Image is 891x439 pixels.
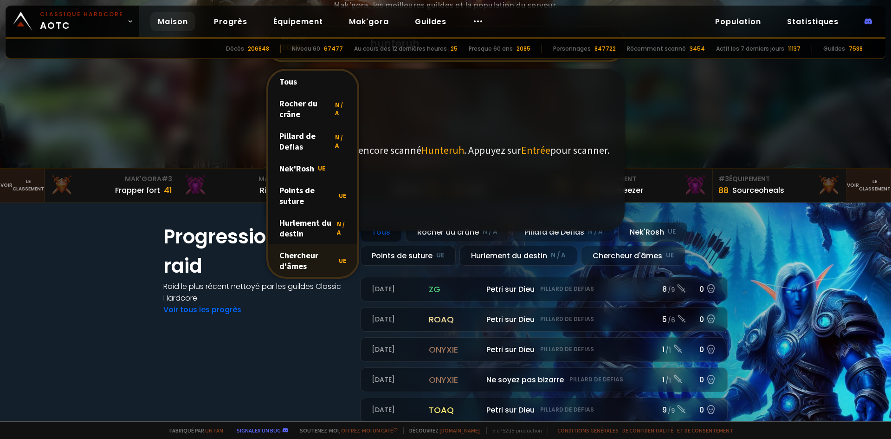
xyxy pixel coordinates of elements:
font: N / A [588,227,603,236]
font: UE [339,191,346,200]
font: . Appuyez sur [464,144,521,157]
font: production [516,427,542,434]
font: Chercheur d'âmes [593,250,662,261]
font: Signaler un bug [237,427,281,434]
font: Récemment scanné [627,45,686,52]
a: #3Équipement88Sourceoheals [713,169,846,202]
font: Tous [279,76,297,87]
a: [DATE]onyxiePetri sur DieuPillard de Defias1 /10 [360,337,728,362]
font: N / A [483,227,497,236]
font: 25 [451,45,458,52]
font: Actif les 7 derniers jours [716,45,784,52]
font: Rivench [260,185,289,196]
font: UE [436,251,444,260]
font: Pillard de Defias [524,227,584,237]
font: N / A [335,100,343,117]
a: [DATE]toaqPetri sur DieuPillard de Defias9 /90 [360,398,728,422]
font: 3454 [690,45,705,52]
font: Découvrez [409,427,439,434]
font: Guildes [823,45,845,52]
a: Conditions générales [557,427,619,434]
font: 206848 [248,45,269,52]
font: Hurlement du destin [471,250,547,261]
font: Points de suture [372,250,433,261]
font: Sourceoheals [732,185,784,196]
font: N / A [337,220,345,236]
font: Tous [372,227,390,237]
font: Nek'Rosh [279,163,314,174]
font: UE [666,251,674,260]
a: offrez-moi un café [341,427,398,434]
a: et de consentement [677,427,733,434]
a: [DATE]roaqPetri sur DieuPillard de Defias5 /60 [360,307,728,332]
font: d752d5 [497,427,514,434]
a: Maison [150,12,195,31]
font: N / A [335,133,343,150]
a: Mak'Gora#2Rivench100 [178,169,312,202]
a: Classique HardcoreAOTC [6,6,139,37]
a: [DOMAIN_NAME] [439,427,480,434]
font: Rocher du crâne [279,98,317,119]
a: de confidentialité [622,427,673,434]
font: # [718,174,725,183]
font: Guildes [415,16,446,27]
font: Progression du raid [163,223,310,280]
a: #2Équipement88Notafreezer [579,169,713,202]
a: Guildes [407,12,454,31]
a: [DATE]zgPetri sur DieuPillard de Defias8 /90 [360,277,728,301]
font: Équipement [729,174,770,183]
font: Au cours des 12 dernières heures [354,45,447,52]
font: 847722 [594,45,616,52]
font: Nek'Rosh [630,227,664,237]
font: N / A [551,251,566,260]
font: offrez-moi un café [341,427,393,434]
font: UE [668,227,676,236]
font: Presque 60 ans [469,45,513,52]
font: Frapper fort [115,185,160,196]
font: Équipement [273,16,323,27]
font: 11137 [788,45,801,52]
font: AOTC [40,19,71,32]
font: 3 [168,174,172,183]
font: UE [318,164,325,172]
font: - [514,427,516,434]
font: Maison [158,16,188,27]
font: Décès [226,45,244,52]
font: UE [339,256,346,265]
font: Soutenez-moi, [300,427,340,434]
font: 3 [725,174,729,183]
font: le classement [859,178,891,192]
a: Progrès [207,12,255,31]
font: Classique Hardcore [40,10,123,18]
font: Fabriqué par [169,427,204,434]
a: Voirle classement [846,169,891,202]
font: Raid le plus récent nettoyé par les guildes Classic Hardcore [163,281,341,303]
font: Pillard de Defias [279,131,316,152]
font: 7538 [849,45,863,52]
font: Hurlement du destin [279,217,331,239]
a: un fan [205,427,223,434]
font: Chercheur d'âmes [279,250,318,271]
font: Mak'Gora [258,174,295,183]
a: Équipement [266,12,330,31]
a: Voir tous les progrès [163,304,241,315]
font: Mak'gora [349,16,389,27]
font: Niveau 60 [292,45,320,52]
font: Statistiques [787,16,839,27]
font: 2085 [517,45,530,52]
font: 88 [718,184,729,196]
a: [DATE]onyxieNe soyez pas bizarrePillard de Defias1 /10 [360,367,728,392]
font: Voir [847,182,859,189]
font: Hunteruh [421,144,464,157]
a: Mak'Gora#3Frapper fort41 [45,169,178,202]
a: Mak'gora [342,12,396,31]
font: Voir [0,182,13,189]
a: Population [708,12,768,31]
font: # [161,174,168,183]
